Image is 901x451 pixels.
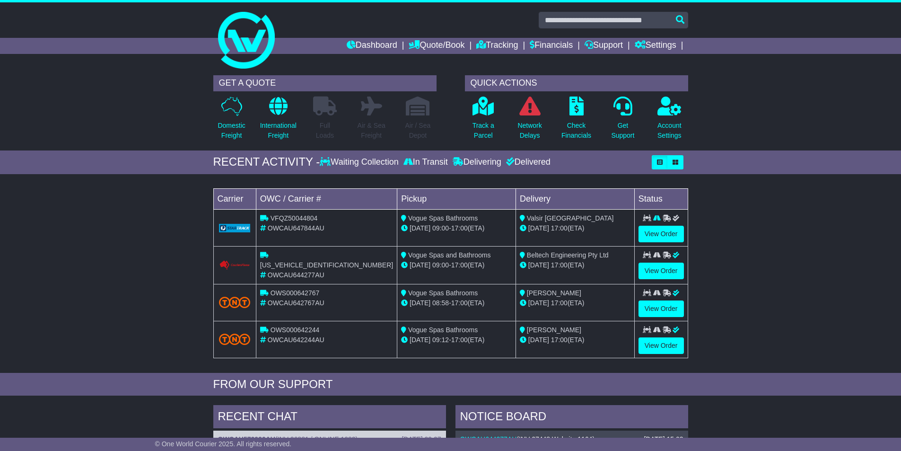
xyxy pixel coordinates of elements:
div: Waiting Collection [320,157,401,168]
a: Quote/Book [409,38,464,54]
span: OWCAU647844AU [268,224,324,232]
div: (ETA) [520,260,630,270]
span: INV 27448 Website 1164 [519,435,592,443]
div: (ETA) [520,223,630,233]
span: [DATE] [528,261,549,269]
div: FROM OUR SUPPORT [213,378,688,391]
a: View Order [639,301,684,317]
a: InternationalFreight [260,96,297,146]
div: [DATE] 09:07 [402,435,441,443]
div: (ETA) [520,335,630,345]
div: - (ETA) [401,223,512,233]
span: Valsir [GEOGRAPHIC_DATA] [527,214,614,222]
a: GetSupport [611,96,635,146]
span: 17:00 [451,261,468,269]
span: [DATE] [410,299,430,307]
td: Pickup [397,188,516,209]
span: 17:00 [451,299,468,307]
td: Carrier [213,188,256,209]
a: Financials [530,38,573,54]
p: Air / Sea Depot [405,121,431,141]
a: AccountSettings [657,96,682,146]
span: INV 26881 / ONLINE 1082 [278,435,356,443]
span: Beltech Engineering Pty Ltd [527,251,609,259]
a: OWCAU572926AU [218,435,275,443]
p: Track a Parcel [472,121,494,141]
span: [DATE] [410,261,430,269]
span: 09:12 [432,336,449,344]
span: [DATE] [528,224,549,232]
img: TNT_Domestic.png [219,297,250,308]
p: Domestic Freight [218,121,245,141]
span: Vogue Spas and Bathrooms [408,251,490,259]
a: View Order [639,226,684,242]
span: Vogue Spas Bathrooms [408,214,478,222]
span: [DATE] [528,299,549,307]
div: ( ) [218,435,441,443]
span: 09:00 [432,261,449,269]
a: View Order [639,263,684,279]
a: CheckFinancials [561,96,592,146]
span: 17:00 [451,224,468,232]
span: 08:58 [432,299,449,307]
div: RECENT ACTIVITY - [213,155,320,169]
td: Status [634,188,688,209]
span: 17:00 [451,336,468,344]
span: [US_VEHICLE_IDENTIFICATION_NUMBER] [260,261,393,269]
p: Full Loads [313,121,337,141]
div: ( ) [460,435,683,443]
p: Air & Sea Freight [358,121,385,141]
div: In Transit [401,157,450,168]
a: Settings [635,38,676,54]
a: NetworkDelays [517,96,542,146]
span: 09:00 [432,224,449,232]
p: Check Financials [561,121,591,141]
span: 17:00 [551,261,568,269]
span: [PERSON_NAME] [527,289,581,297]
div: Delivered [504,157,551,168]
span: [DATE] [410,224,430,232]
div: Delivering [450,157,504,168]
img: GetCarrierServiceLogo [219,224,250,232]
a: Track aParcel [472,96,495,146]
p: Network Delays [517,121,542,141]
td: Delivery [516,188,634,209]
p: Account Settings [657,121,682,141]
div: GET A QUOTE [213,75,437,91]
div: - (ETA) [401,260,512,270]
span: OWCAU642767AU [268,299,324,307]
span: OWS000642767 [271,289,320,297]
a: View Order [639,337,684,354]
span: Vogue Spas Bathrooms [408,326,478,334]
span: OWS000642244 [271,326,320,334]
a: Dashboard [347,38,397,54]
p: Get Support [611,121,634,141]
span: VFQZ50044804 [271,214,318,222]
td: OWC / Carrier # [256,188,397,209]
img: TNT_Domestic.png [219,334,250,345]
span: OWCAU644277AU [268,271,324,279]
div: - (ETA) [401,298,512,308]
a: Tracking [476,38,518,54]
span: Vogue Spas Bathrooms [408,289,478,297]
span: 17:00 [551,336,568,344]
img: Couriers_Please.png [219,260,250,270]
div: (ETA) [520,298,630,308]
span: [DATE] [410,336,430,344]
div: [DATE] 15:03 [644,435,683,443]
div: - (ETA) [401,335,512,345]
p: International Freight [260,121,297,141]
a: Support [585,38,623,54]
div: QUICK ACTIONS [465,75,688,91]
div: NOTICE BOARD [455,405,688,431]
span: 17:00 [551,299,568,307]
span: © One World Courier 2025. All rights reserved. [155,440,292,448]
span: [DATE] [528,336,549,344]
span: OWCAU642244AU [268,336,324,344]
a: OWCAU644277AU [460,435,517,443]
span: 17:00 [551,224,568,232]
div: RECENT CHAT [213,405,446,431]
span: [PERSON_NAME] [527,326,581,334]
a: DomesticFreight [217,96,245,146]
